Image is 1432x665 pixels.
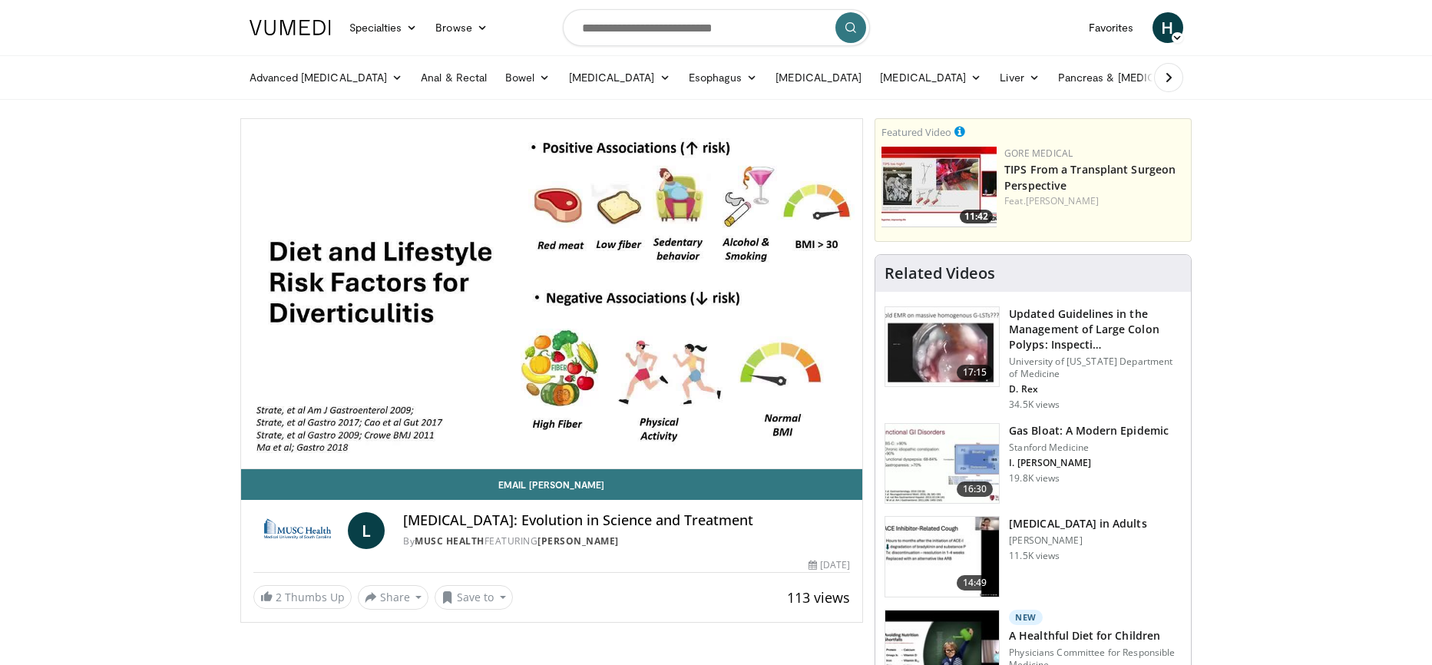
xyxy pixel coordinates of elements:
[881,125,951,139] small: Featured Video
[885,307,999,387] img: dfcfcb0d-b871-4e1a-9f0c-9f64970f7dd8.150x105_q85_crop-smart_upscale.jpg
[1009,472,1060,485] p: 19.8K views
[253,512,342,549] img: MUSC Health
[787,588,850,607] span: 113 views
[957,365,994,380] span: 17:15
[1009,534,1146,547] p: [PERSON_NAME]
[415,534,484,548] a: MUSC Health
[885,424,999,504] img: 480ec31d-e3c1-475b-8289-0a0659db689a.150x105_q85_crop-smart_upscale.jpg
[1080,12,1143,43] a: Favorites
[1009,457,1169,469] p: I. [PERSON_NAME]
[1009,516,1146,531] h3: [MEDICAL_DATA] in Adults
[348,512,385,549] a: L
[1009,550,1060,562] p: 11.5K views
[960,210,993,223] span: 11:42
[426,12,497,43] a: Browse
[340,12,427,43] a: Specialties
[1009,356,1182,380] p: University of [US_STATE] Department of Medicine
[1009,610,1043,625] p: New
[1153,12,1183,43] a: H
[403,512,850,529] h4: [MEDICAL_DATA]: Evolution in Science and Treatment
[1004,147,1073,160] a: Gore Medical
[885,517,999,597] img: 11950cd4-d248-4755-8b98-ec337be04c84.150x105_q85_crop-smart_upscale.jpg
[1009,399,1060,411] p: 34.5K views
[1049,62,1229,93] a: Pancreas & [MEDICAL_DATA]
[1004,162,1176,193] a: TIPS From a Transplant Surgeon Perspective
[496,62,559,93] a: Bowel
[766,62,871,93] a: [MEDICAL_DATA]
[537,534,619,548] a: [PERSON_NAME]
[885,264,995,283] h4: Related Videos
[358,585,429,610] button: Share
[680,62,767,93] a: Esophagus
[881,147,997,227] img: 4003d3dc-4d84-4588-a4af-bb6b84f49ae6.150x105_q85_crop-smart_upscale.jpg
[560,62,680,93] a: [MEDICAL_DATA]
[241,119,863,469] video-js: Video Player
[563,9,870,46] input: Search topics, interventions
[881,147,997,227] a: 11:42
[240,62,412,93] a: Advanced [MEDICAL_DATA]
[957,575,994,591] span: 14:49
[250,20,331,35] img: VuMedi Logo
[435,585,513,610] button: Save to
[1009,423,1169,438] h3: Gas Bloat: A Modern Epidemic
[403,534,850,548] div: By FEATURING
[1004,194,1185,208] div: Feat.
[1009,628,1182,643] h3: A Healthful Diet for Children
[990,62,1048,93] a: Liver
[871,62,990,93] a: [MEDICAL_DATA]
[1009,442,1169,454] p: Stanford Medicine
[276,590,282,604] span: 2
[1009,306,1182,352] h3: Updated Guidelines in the Management of Large Colon Polyps: Inspecti…
[957,481,994,497] span: 16:30
[1009,383,1182,395] p: D. Rex
[253,585,352,609] a: 2 Thumbs Up
[412,62,496,93] a: Anal & Rectal
[885,423,1182,505] a: 16:30 Gas Bloat: A Modern Epidemic Stanford Medicine I. [PERSON_NAME] 19.8K views
[809,558,850,572] div: [DATE]
[241,469,863,500] a: Email [PERSON_NAME]
[885,306,1182,411] a: 17:15 Updated Guidelines in the Management of Large Colon Polyps: Inspecti… University of [US_STA...
[1026,194,1099,207] a: [PERSON_NAME]
[885,516,1182,597] a: 14:49 [MEDICAL_DATA] in Adults [PERSON_NAME] 11.5K views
